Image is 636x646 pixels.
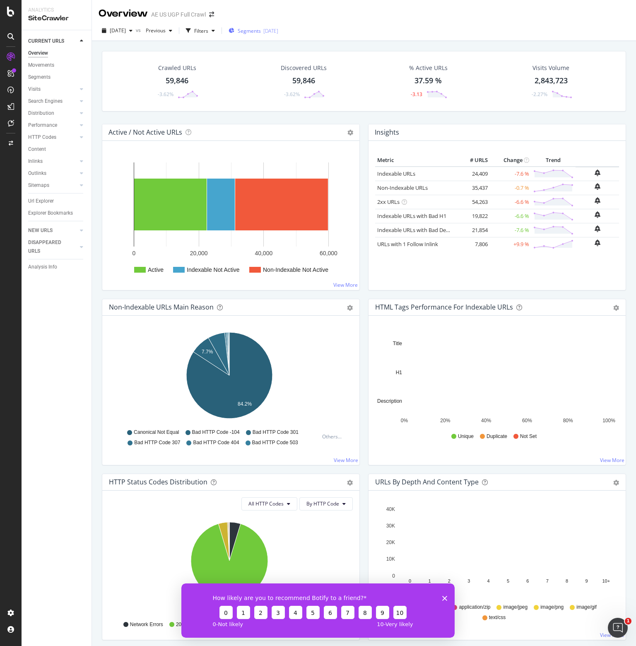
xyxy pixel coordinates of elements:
[467,578,470,583] text: 3
[613,480,619,486] div: gear
[411,91,422,98] div: -3.13
[375,303,513,311] div: HTML Tags Performance for Indexable URLs
[386,556,395,562] text: 10K
[248,500,284,507] span: All HTTP Codes
[225,24,282,37] button: Segments[DATE]
[490,167,531,181] td: -7.6 %
[375,504,616,600] svg: A chart.
[28,73,86,82] a: Segments
[28,121,77,130] a: Performance
[28,145,46,154] div: Content
[158,91,173,98] div: -3.62%
[28,121,57,130] div: Performance
[566,578,568,583] text: 8
[28,85,41,94] div: Visits
[377,398,402,404] text: Description
[401,418,408,423] text: 0%
[602,578,610,583] text: 10+
[576,604,597,611] span: image/gif
[99,7,148,21] div: Overview
[526,578,529,583] text: 6
[28,37,77,46] a: CURRENT URLS
[292,75,315,86] div: 59,846
[28,181,77,190] a: Sitemaps
[28,133,56,142] div: HTTP Codes
[158,64,196,72] div: Crawled URLs
[28,49,48,58] div: Overview
[375,127,399,138] h4: Insights
[28,238,77,256] a: DISAPPEARED URLS
[503,604,528,611] span: image/jpeg
[183,24,218,37] button: Filters
[595,169,600,176] div: bell-plus
[334,457,358,464] a: View More
[347,480,353,486] div: gear
[166,75,188,86] div: 59,846
[507,578,509,583] text: 5
[255,250,272,256] text: 40,000
[386,540,395,545] text: 20K
[306,500,339,507] span: By HTTP Code
[377,212,446,220] a: Indexable URLs with Bad H1
[28,197,54,206] div: Url Explorer
[181,583,455,638] iframe: Survey from Botify
[28,61,54,70] div: Movements
[625,618,631,624] span: 1
[28,109,77,118] a: Distribution
[595,197,600,204] div: bell-plus
[142,27,166,34] span: Previous
[109,303,214,311] div: Non-Indexable URLs Main Reason
[28,263,86,271] a: Analysis Info
[281,64,327,72] div: Discovered URLs
[481,418,491,423] text: 40%
[377,198,400,206] a: 2xx URLs
[375,329,616,425] svg: A chart.
[457,195,490,209] td: 54,263
[595,211,600,218] div: bell-plus
[457,223,490,237] td: 21,854
[563,418,573,423] text: 80%
[520,433,537,440] span: Not Set
[136,27,142,34] span: vs
[522,418,532,423] text: 60%
[28,97,63,106] div: Search Engines
[193,439,239,446] span: Bad HTTP Code 404
[377,226,467,234] a: Indexable URLs with Bad Description
[428,578,431,583] text: 1
[540,604,564,611] span: image/png
[600,457,624,464] a: View More
[532,64,569,72] div: Visits Volume
[386,523,395,529] text: 30K
[284,91,300,98] div: -3.62%
[190,250,208,256] text: 20,000
[490,195,531,209] td: -6.6 %
[109,478,207,486] div: HTTP Status Codes Distribution
[392,573,395,579] text: 0
[28,263,57,271] div: Analysis Info
[130,621,163,628] span: Network Errors
[109,329,350,425] div: A chart.
[457,167,490,181] td: 24,409
[546,578,549,583] text: 7
[595,225,600,232] div: bell-plus
[194,27,208,34] div: Filters
[28,209,73,218] div: Explorer Bookmarks
[28,157,43,166] div: Inlinks
[28,73,51,82] div: Segments
[489,614,506,621] span: text/css
[132,250,136,256] text: 0
[28,85,77,94] a: Visits
[28,145,86,154] a: Content
[28,49,86,58] a: Overview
